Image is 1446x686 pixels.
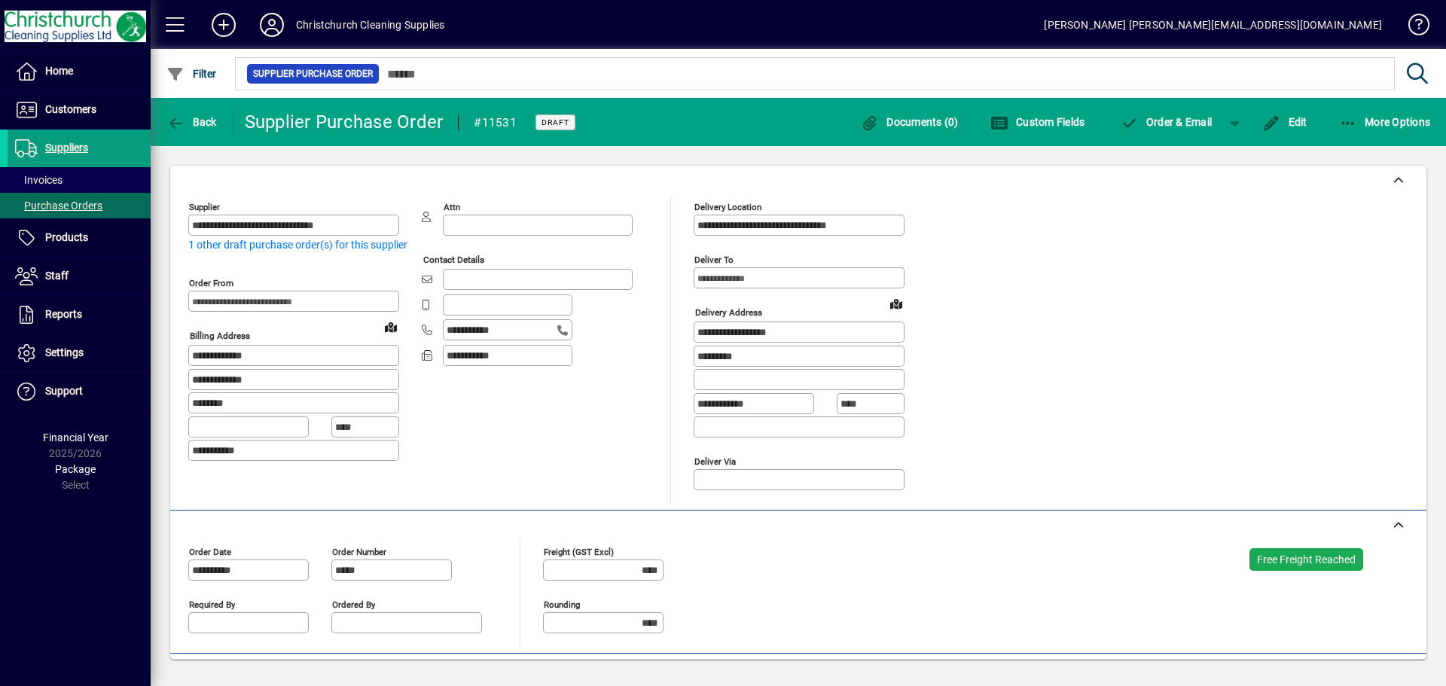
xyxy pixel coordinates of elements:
a: Reports [8,296,151,334]
a: View on map [379,315,403,339]
a: Settings [8,334,151,372]
a: Invoices [8,167,151,193]
div: Christchurch Cleaning Supplies [296,13,444,37]
span: Invoices [15,174,63,186]
span: Home [45,65,73,77]
span: Products [45,231,88,243]
a: Products [8,219,151,257]
span: Filter [166,68,217,80]
a: Home [8,53,151,90]
span: Settings [45,346,84,358]
span: Back [166,116,217,128]
button: Back [163,108,221,136]
button: Add [200,11,248,38]
mat-label: Delivery Location [694,202,761,212]
mat-label: Freight (GST excl) [544,546,614,556]
span: Purchase Orders [15,200,102,212]
mat-label: Rounding [544,599,580,609]
span: Reports [45,308,82,320]
mat-label: Supplier [189,202,220,212]
button: Documents (0) [857,108,962,136]
mat-label: Order from [189,278,233,288]
span: Draft [541,117,569,127]
button: More Options [1335,108,1435,136]
button: Edit [1258,108,1311,136]
div: [PERSON_NAME] [PERSON_NAME][EMAIL_ADDRESS][DOMAIN_NAME] [1044,13,1382,37]
a: Knowledge Base [1397,3,1427,52]
a: Purchase Orders [8,193,151,218]
a: Staff [8,258,151,295]
a: View on map [884,291,908,316]
span: Suppliers [45,142,88,154]
mat-label: Deliver To [694,255,734,265]
mat-label: Order number [332,546,386,556]
span: Staff [45,270,69,282]
mat-label: Deliver via [694,456,736,466]
span: More Options [1339,116,1431,128]
button: Custom Fields [987,108,1089,136]
div: Supplier Purchase Order [245,110,444,134]
a: Customers [8,91,151,129]
span: Package [55,463,96,475]
button: Order & Email [1112,108,1219,136]
span: Edit [1262,116,1307,128]
button: Filter [163,60,221,87]
span: Supplier Purchase Order [253,66,373,81]
span: Financial Year [43,431,108,444]
app-page-header-button: Back [151,108,233,136]
mat-label: Attn [444,202,460,212]
span: Custom Fields [990,116,1085,128]
button: Profile [248,11,296,38]
mat-label: Order date [189,546,231,556]
div: #11531 [474,111,517,135]
span: Free Freight Reached [1257,553,1356,566]
mat-label: Required by [189,599,235,609]
span: Documents (0) [861,116,959,128]
span: Order & Email [1120,116,1212,128]
mat-label: Ordered by [332,599,375,609]
span: Support [45,385,83,397]
a: Support [8,373,151,410]
span: Customers [45,103,96,115]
